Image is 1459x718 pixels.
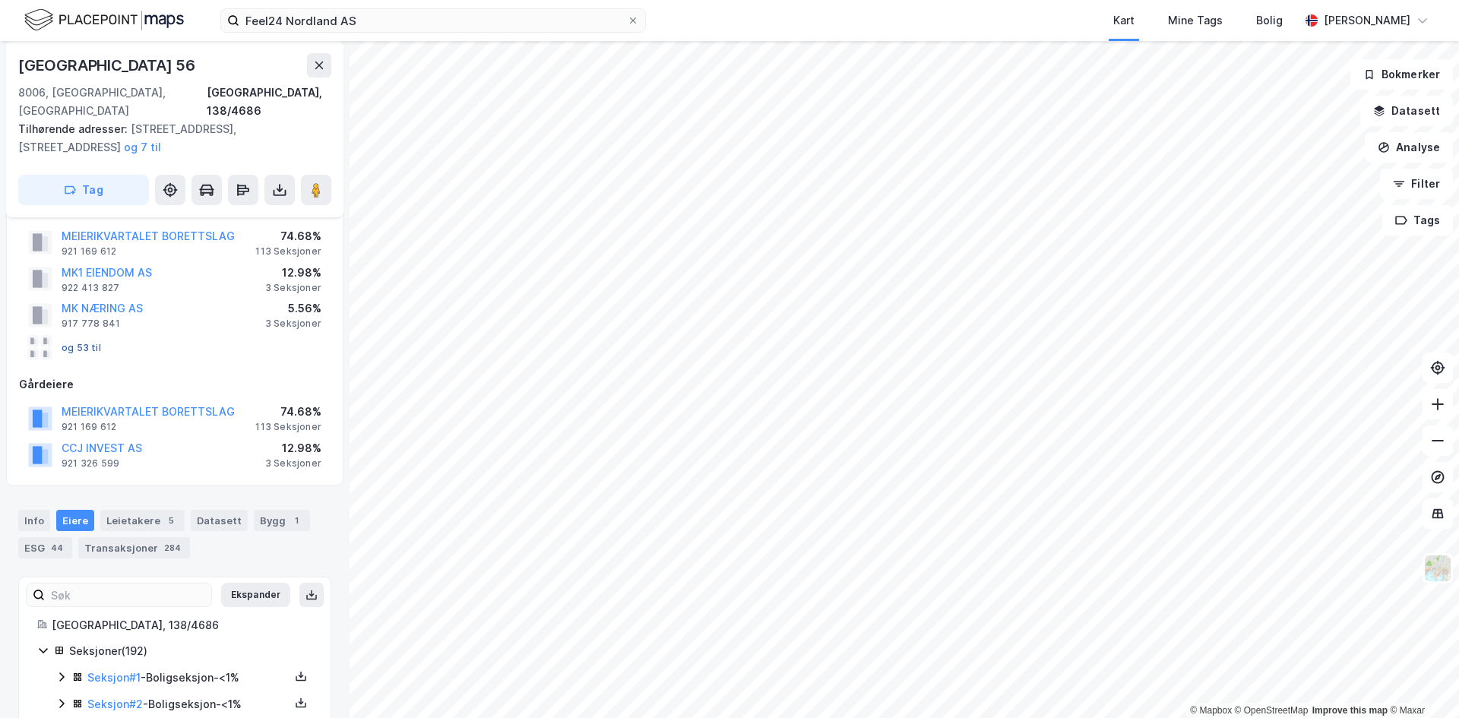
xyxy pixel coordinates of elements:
div: Leietakere [100,510,185,531]
div: [PERSON_NAME] [1324,11,1410,30]
div: [STREET_ADDRESS], [STREET_ADDRESS] [18,120,319,157]
div: 3 Seksjoner [265,457,321,470]
div: 921 326 599 [62,457,119,470]
div: 74.68% [255,227,321,245]
div: 44 [48,540,66,555]
button: Datasett [1360,96,1453,126]
div: 3 Seksjoner [265,282,321,294]
div: 8006, [GEOGRAPHIC_DATA], [GEOGRAPHIC_DATA] [18,84,207,120]
button: Analyse [1365,132,1453,163]
div: 921 169 612 [62,245,116,258]
a: OpenStreetMap [1235,705,1309,716]
div: Datasett [191,510,248,531]
img: Z [1423,554,1452,583]
div: 284 [161,540,184,555]
a: Seksjon#2 [87,697,143,710]
div: 74.68% [255,403,321,421]
a: Seksjon#1 [87,671,141,684]
div: Kontrollprogram for chat [1383,645,1459,718]
button: Filter [1380,169,1453,199]
div: 917 778 841 [62,318,120,330]
a: Mapbox [1190,705,1232,716]
input: Søk på adresse, matrikkel, gårdeiere, leietakere eller personer [239,9,627,32]
div: [GEOGRAPHIC_DATA], 138/4686 [207,84,331,120]
div: Mine Tags [1168,11,1223,30]
span: Tilhørende adresser: [18,122,131,135]
div: 5 [163,513,179,528]
button: Bokmerker [1350,59,1453,90]
div: - Boligseksjon - <1% [87,669,290,687]
div: Kart [1113,11,1135,30]
div: Gårdeiere [19,375,331,394]
img: logo.f888ab2527a4732fd821a326f86c7f29.svg [24,7,184,33]
div: 922 413 827 [62,282,119,294]
div: 113 Seksjoner [255,245,321,258]
div: Transaksjoner [78,537,190,558]
div: 921 169 612 [62,421,116,433]
button: Tags [1382,205,1453,236]
div: 3 Seksjoner [265,318,321,330]
div: 5.56% [265,299,321,318]
iframe: Chat Widget [1383,645,1459,718]
div: Eiere [56,510,94,531]
div: ESG [18,537,72,558]
input: Søk [45,584,211,606]
button: Ekspander [221,583,290,607]
a: Improve this map [1312,705,1388,716]
div: 113 Seksjoner [255,421,321,433]
div: Info [18,510,50,531]
div: Bygg [254,510,310,531]
div: Seksjoner ( 192 ) [69,642,312,660]
div: Bolig [1256,11,1283,30]
div: 1 [289,513,304,528]
div: 12.98% [265,439,321,457]
div: [GEOGRAPHIC_DATA], 138/4686 [52,616,312,634]
button: Tag [18,175,149,205]
div: - Boligseksjon - <1% [87,695,290,713]
div: [GEOGRAPHIC_DATA] 56 [18,53,198,77]
div: 12.98% [265,264,321,282]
